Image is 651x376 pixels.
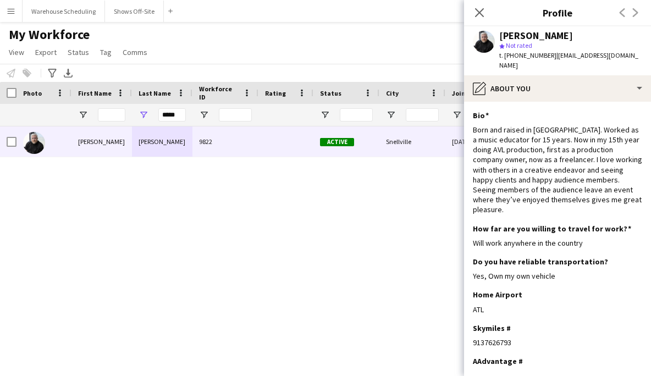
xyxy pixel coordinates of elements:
[473,271,642,281] div: Yes, Own my own vehicle
[445,126,511,157] div: [DATE]
[31,45,61,59] a: Export
[473,323,511,333] h3: Skymiles #
[105,1,164,22] button: Shows Off-Site
[23,132,45,154] img: Alan Kirkland
[158,108,186,121] input: Last Name Filter Input
[265,89,286,97] span: Rating
[96,45,116,59] a: Tag
[139,110,148,120] button: Open Filter Menu
[98,108,125,121] input: First Name Filter Input
[473,110,489,120] h3: Bio
[473,338,642,347] div: 9137626793
[386,110,396,120] button: Open Filter Menu
[68,47,89,57] span: Status
[219,108,252,121] input: Workforce ID Filter Input
[71,126,132,157] div: [PERSON_NAME]
[9,26,90,43] span: My Workforce
[123,47,147,57] span: Comms
[78,89,112,97] span: First Name
[473,290,522,300] h3: Home Airport
[464,5,651,20] h3: Profile
[63,45,93,59] a: Status
[386,89,399,97] span: City
[4,45,29,59] a: View
[320,138,354,146] span: Active
[473,224,631,234] h3: How far are you willing to travel for work?
[464,75,651,102] div: About you
[320,110,330,120] button: Open Filter Menu
[100,47,112,57] span: Tag
[452,110,462,120] button: Open Filter Menu
[132,126,192,157] div: [PERSON_NAME]
[139,89,171,97] span: Last Name
[118,45,152,59] a: Comms
[9,47,24,57] span: View
[340,108,373,121] input: Status Filter Input
[62,67,75,80] app-action-btn: Export XLSX
[406,108,439,121] input: City Filter Input
[199,110,209,120] button: Open Filter Menu
[473,125,642,215] div: Born and raised in [GEOGRAPHIC_DATA]. Worked as a music educator for 15 years. Now in my 15th yea...
[192,126,258,157] div: 9822
[473,238,642,248] div: Will work anywhere in the country
[499,31,573,41] div: [PERSON_NAME]
[78,110,88,120] button: Open Filter Menu
[199,85,239,101] span: Workforce ID
[473,356,523,366] h3: AAdvantage #
[499,51,556,59] span: t. [PHONE_NUMBER]
[506,41,532,49] span: Not rated
[499,51,638,69] span: | [EMAIL_ADDRESS][DOMAIN_NAME]
[23,89,42,97] span: Photo
[452,89,473,97] span: Joined
[379,126,445,157] div: Snellville
[473,257,608,267] h3: Do you have reliable transportation?
[35,47,57,57] span: Export
[320,89,341,97] span: Status
[46,67,59,80] app-action-btn: Advanced filters
[23,1,105,22] button: Warehouse Scheduling
[473,305,642,314] div: ATL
